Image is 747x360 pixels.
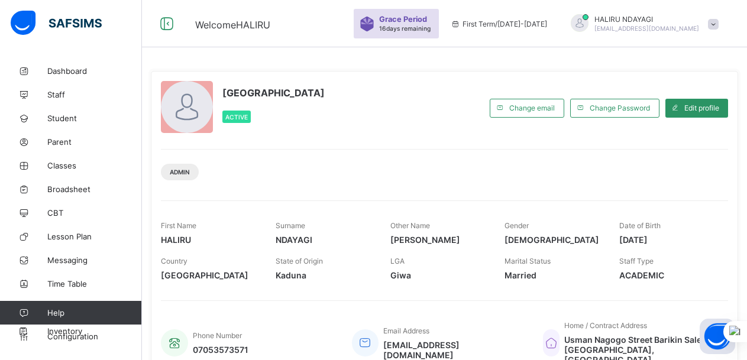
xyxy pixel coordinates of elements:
span: Broadsheet [47,184,142,194]
span: Messaging [47,255,142,265]
span: [EMAIL_ADDRESS][DOMAIN_NAME] [383,340,525,360]
span: Grace Period [379,15,427,24]
span: Kaduna [276,270,373,280]
span: Classes [47,161,142,170]
span: First Name [161,221,196,230]
span: [PERSON_NAME] [390,235,487,245]
span: Gender [505,221,529,230]
span: NDAYAGI [276,235,373,245]
span: Home / Contract Address [564,321,647,330]
span: Change Password [590,103,650,112]
span: ACADEMIC [619,270,716,280]
span: Country [161,257,187,265]
span: Other Name [390,221,430,230]
span: Marital Status [505,257,551,265]
span: Phone Number [193,331,242,340]
span: Date of Birth [619,221,661,230]
span: State of Origin [276,257,323,265]
span: Married [505,270,602,280]
span: [DEMOGRAPHIC_DATA] [505,235,602,245]
span: Student [47,113,142,123]
span: [EMAIL_ADDRESS][DOMAIN_NAME] [594,25,699,32]
span: [GEOGRAPHIC_DATA] [161,270,258,280]
span: Surname [276,221,305,230]
span: Edit profile [684,103,719,112]
span: session/term information [451,20,547,28]
span: 07053573571 [193,345,248,355]
img: safsims [11,11,102,35]
button: Open asap [700,319,735,354]
span: Active [225,113,248,121]
span: Change email [509,103,555,112]
img: sticker-purple.71386a28dfed39d6af7621340158ba97.svg [360,17,374,31]
span: Help [47,308,141,317]
span: CBT [47,208,142,218]
span: Dashboard [47,66,142,76]
span: HALIRU [161,235,258,245]
span: Giwa [390,270,487,280]
span: Configuration [47,332,141,341]
span: HALIRU NDAYAGI [594,15,699,24]
span: 16 days remaining [379,25,431,32]
span: [DATE] [619,235,716,245]
span: Lesson Plan [47,232,142,241]
span: [GEOGRAPHIC_DATA] [222,87,325,99]
span: Email Address [383,326,429,335]
span: Staff Type [619,257,654,265]
span: Welcome HALIRU [195,19,270,31]
span: Admin [170,168,190,176]
span: Staff [47,90,142,99]
div: HALIRUNDAYAGI [559,14,725,34]
span: Time Table [47,279,142,288]
span: Parent [47,137,142,147]
span: LGA [390,257,405,265]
